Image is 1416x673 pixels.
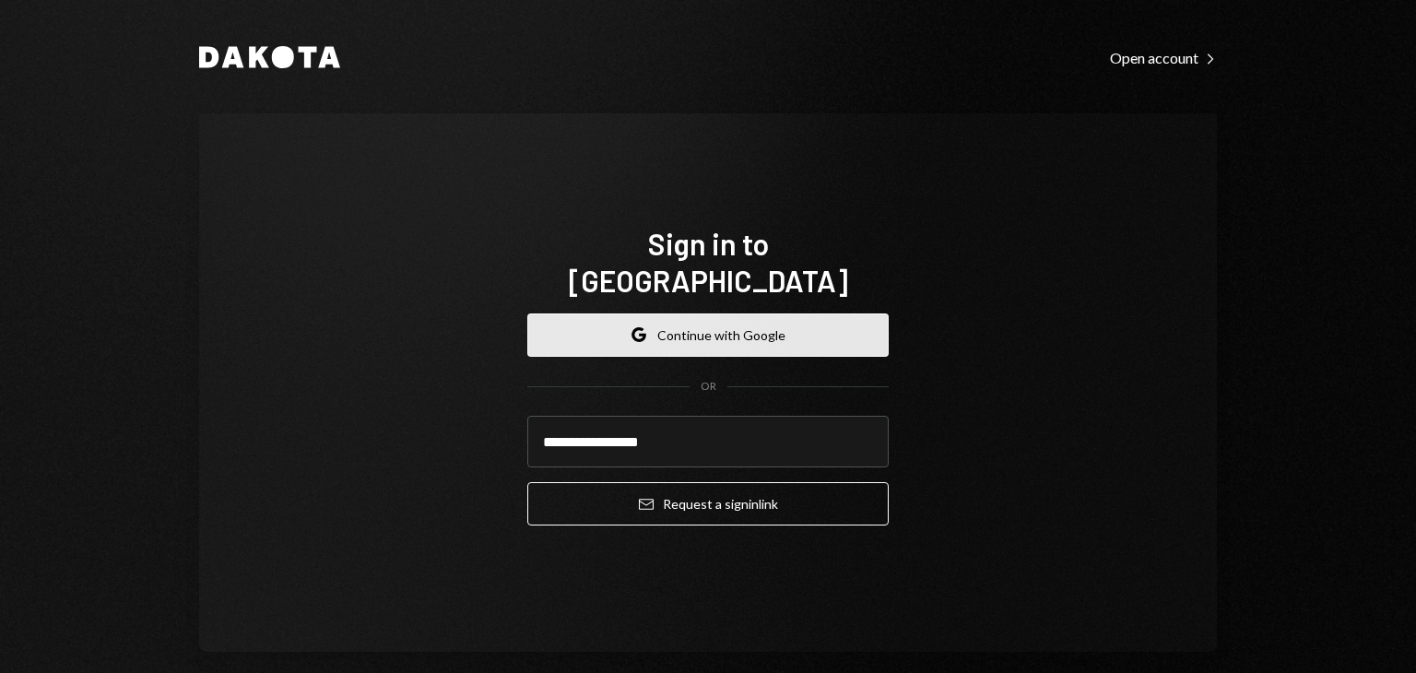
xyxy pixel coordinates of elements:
[527,482,889,525] button: Request a signinlink
[1110,47,1217,67] a: Open account
[1110,49,1217,67] div: Open account
[701,379,716,395] div: OR
[527,225,889,299] h1: Sign in to [GEOGRAPHIC_DATA]
[527,313,889,357] button: Continue with Google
